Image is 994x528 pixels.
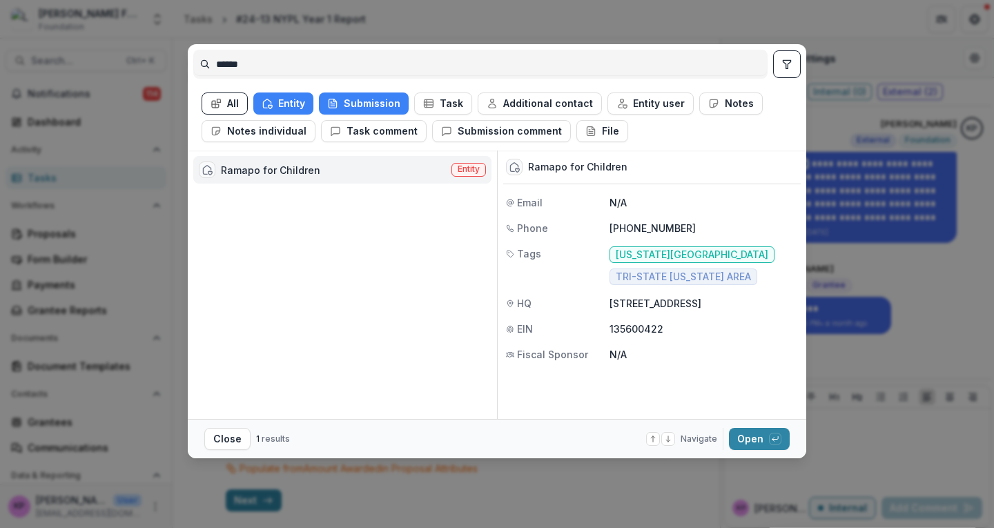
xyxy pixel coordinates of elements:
button: Notes [699,92,763,115]
span: TRI-STATE [US_STATE] AREA [616,271,751,283]
span: EIN [517,322,533,336]
span: Navigate [681,433,717,445]
button: All [202,92,248,115]
button: Submission [319,92,409,115]
button: Entity [253,92,313,115]
p: 135600422 [610,322,798,336]
button: Task comment [321,120,427,142]
span: results [262,433,290,444]
button: Open [729,428,790,450]
p: [PHONE_NUMBER] [610,221,798,235]
span: Phone [517,221,548,235]
span: [US_STATE][GEOGRAPHIC_DATA] [616,249,768,261]
p: [STREET_ADDRESS] [610,296,798,311]
span: Fiscal Sponsor [517,347,588,362]
button: Additional contact [478,92,602,115]
div: Ramapo for Children [221,163,320,177]
button: Submission comment [432,120,571,142]
span: Entity [458,164,480,174]
p: N/A [610,347,798,362]
span: Email [517,195,543,210]
span: HQ [517,296,532,311]
div: Ramapo for Children [528,162,627,173]
button: File [576,120,628,142]
span: Tags [517,246,541,261]
button: Task [414,92,472,115]
button: Close [204,428,251,450]
button: Notes individual [202,120,315,142]
span: 1 [256,433,260,444]
button: Entity user [607,92,694,115]
button: toggle filters [773,50,801,78]
p: N/A [610,195,798,210]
